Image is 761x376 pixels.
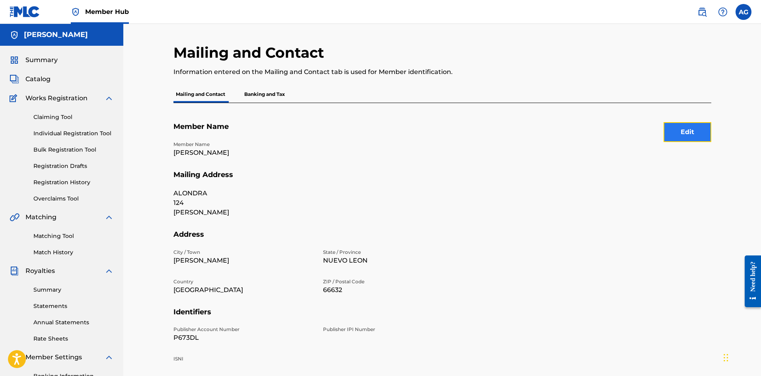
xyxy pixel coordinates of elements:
span: Matching [25,212,56,222]
img: expand [104,94,114,103]
a: Claiming Tool [33,113,114,121]
a: Public Search [694,4,710,20]
a: Registration Drafts [33,162,114,170]
span: Member Settings [25,353,82,362]
p: ALONDRA [173,189,313,198]
p: Publisher Account Number [173,326,313,333]
iframe: Chat Widget [721,338,761,376]
span: Catalog [25,74,51,84]
button: Edit [664,122,711,142]
span: Summary [25,55,58,65]
img: Works Registration [10,94,20,103]
a: Summary [33,286,114,294]
p: Country [173,278,313,285]
div: Arrastrar [724,346,728,370]
img: Summary [10,55,19,65]
img: Member Settings [10,353,19,362]
h2: Mailing and Contact [173,44,328,62]
a: Annual Statements [33,318,114,327]
a: Overclaims Tool [33,195,114,203]
p: Information entered on the Mailing and Contact tab is used for Member identification. [173,67,588,77]
img: Matching [10,212,19,222]
h5: Mailing Address [173,170,711,189]
p: P673DL [173,333,313,343]
p: 124 [173,198,313,208]
img: search [697,7,707,17]
div: Widget de chat [721,338,761,376]
a: Individual Registration Tool [33,129,114,138]
img: help [718,7,728,17]
p: Banking and Tax [242,86,287,103]
p: 66632 [323,285,463,295]
p: [PERSON_NAME] [173,208,313,217]
img: Top Rightsholder [71,7,80,17]
h5: Identifiers [173,308,711,326]
span: Member Hub [85,7,129,16]
p: [PERSON_NAME] [173,256,313,265]
p: City / Town [173,249,313,256]
img: expand [104,212,114,222]
img: Royalties [10,266,19,276]
p: Member Name [173,141,313,148]
img: MLC Logo [10,6,40,18]
p: NUEVO LEON [323,256,463,265]
h5: JULIAN GARZA ARREDONDO [24,30,88,39]
span: Works Registration [25,94,88,103]
p: State / Province [323,249,463,256]
img: expand [104,353,114,362]
a: Statements [33,302,114,310]
a: Match History [33,248,114,257]
div: User Menu [736,4,751,20]
img: Accounts [10,30,19,40]
a: CatalogCatalog [10,74,51,84]
iframe: Resource Center [739,249,761,314]
a: Matching Tool [33,232,114,240]
p: Mailing and Contact [173,86,228,103]
a: Bulk Registration Tool [33,146,114,154]
a: SummarySummary [10,55,58,65]
div: Help [715,4,731,20]
p: [PERSON_NAME] [173,148,313,158]
a: Rate Sheets [33,335,114,343]
img: expand [104,266,114,276]
p: [GEOGRAPHIC_DATA] [173,285,313,295]
h5: Member Name [173,122,711,141]
span: Royalties [25,266,55,276]
p: ISNI [173,355,313,362]
img: Catalog [10,74,19,84]
a: Registration History [33,178,114,187]
p: Publisher IPI Number [323,326,463,333]
h5: Address [173,230,711,249]
p: ZIP / Postal Code [323,278,463,285]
